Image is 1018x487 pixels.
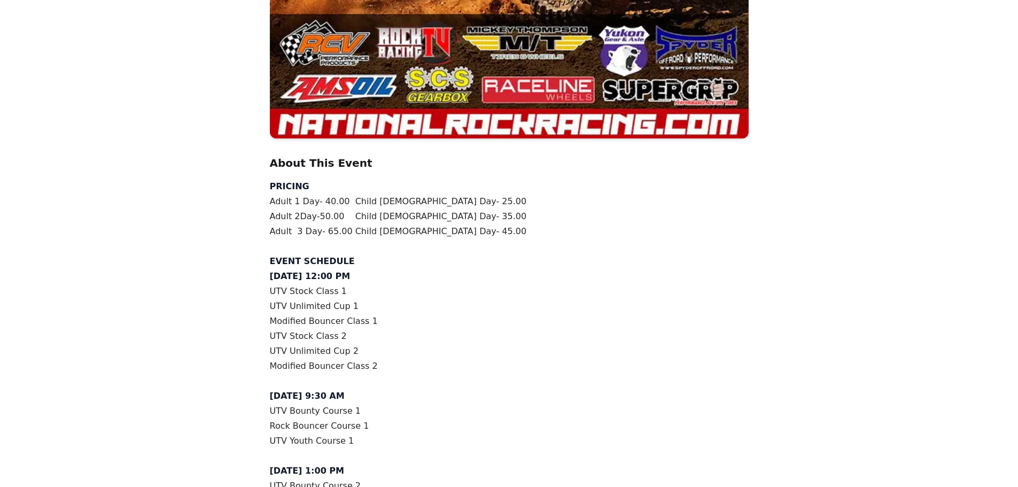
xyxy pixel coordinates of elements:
div: Adult 3 Day- 65.00 Child [DEMOGRAPHIC_DATA] Day- 45.00 UTV Stock Class 1 UTV Unlimited Cup 1 Modi... [270,224,749,389]
div: Adult 2Day-50.00 Child [DEMOGRAPHIC_DATA] Day- 35.00 [270,209,749,224]
strong: [DATE] 9:30 AM [270,391,345,401]
strong: [DATE] 1:00 PM [270,466,344,476]
h2: About This Event [270,156,749,171]
div: Adult 1 Day- 40.00 Child [DEMOGRAPHIC_DATA] Day- 25.00 [270,179,749,209]
strong: EVENT SCHEDULE [DATE] 12:00 PM [270,256,355,281]
strong: PRICING [270,181,309,191]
